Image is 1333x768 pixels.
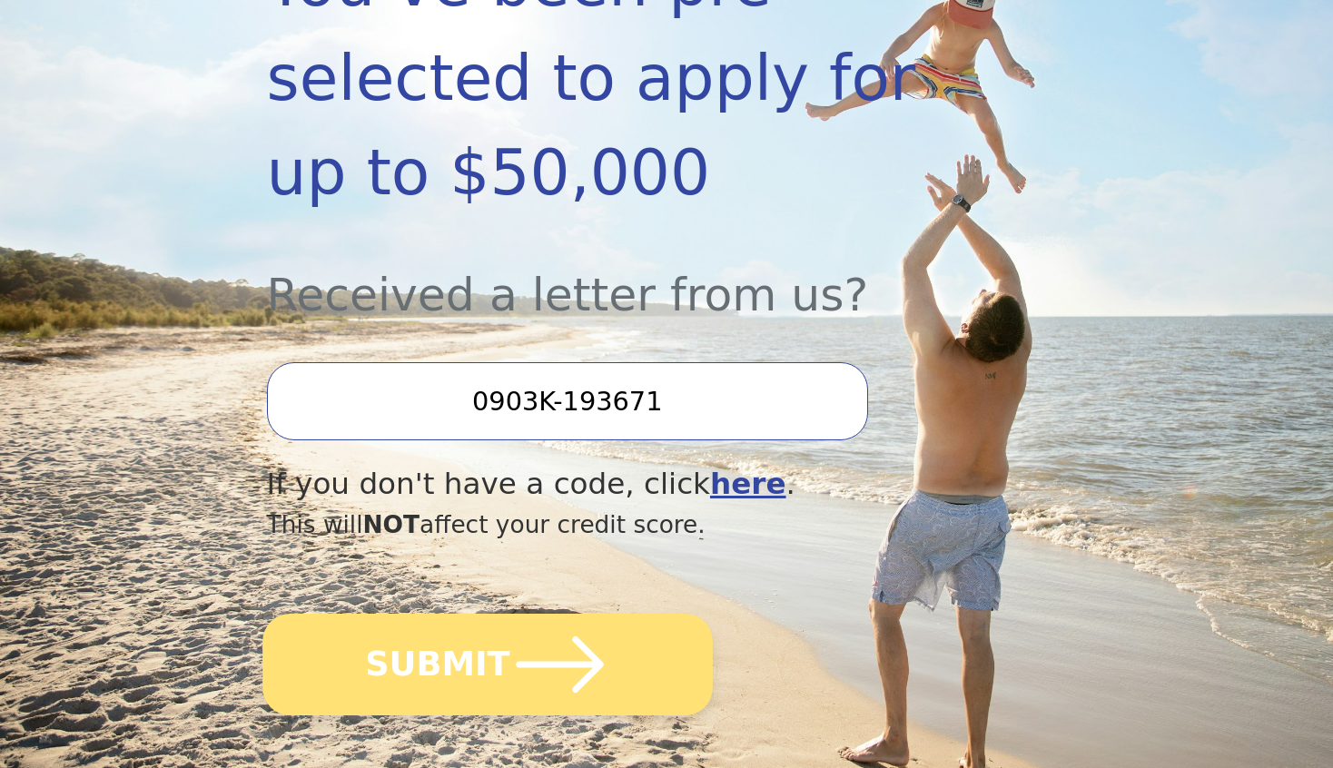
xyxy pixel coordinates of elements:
[363,510,420,538] span: NOT
[267,462,947,507] div: If you don't have a code, click .
[267,362,868,440] input: Enter your Offer Code:
[267,220,947,330] div: Received a letter from us?
[267,507,947,543] div: This will affect your credit score.
[262,614,713,715] button: SUBMIT
[710,467,786,501] a: here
